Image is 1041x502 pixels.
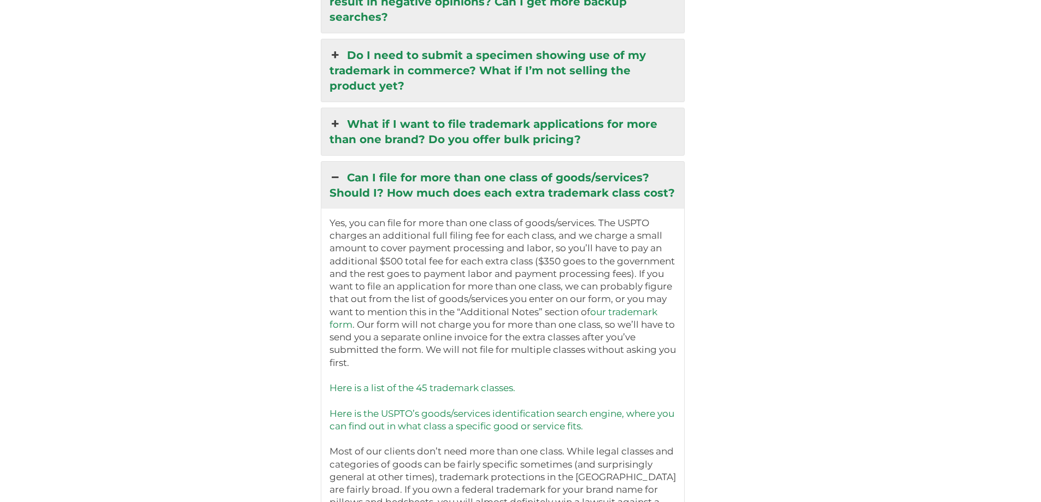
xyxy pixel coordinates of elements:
[330,306,657,330] a: our trademark form
[321,162,685,209] a: Can I file for more than one class of goods/services? Should I? How much does each extra trademar...
[321,39,685,102] a: Do I need to submit a specimen showing use of my trademark in commerce? What if I’m not selling t...
[330,382,515,393] a: Here is a list of the 45 trademark classes.
[330,408,674,432] a: Here is the USPTO’s goods/services identification search engine, where you can find out in what c...
[321,108,685,155] a: What if I want to file trademark applications for more than one brand? Do you offer bulk pricing?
